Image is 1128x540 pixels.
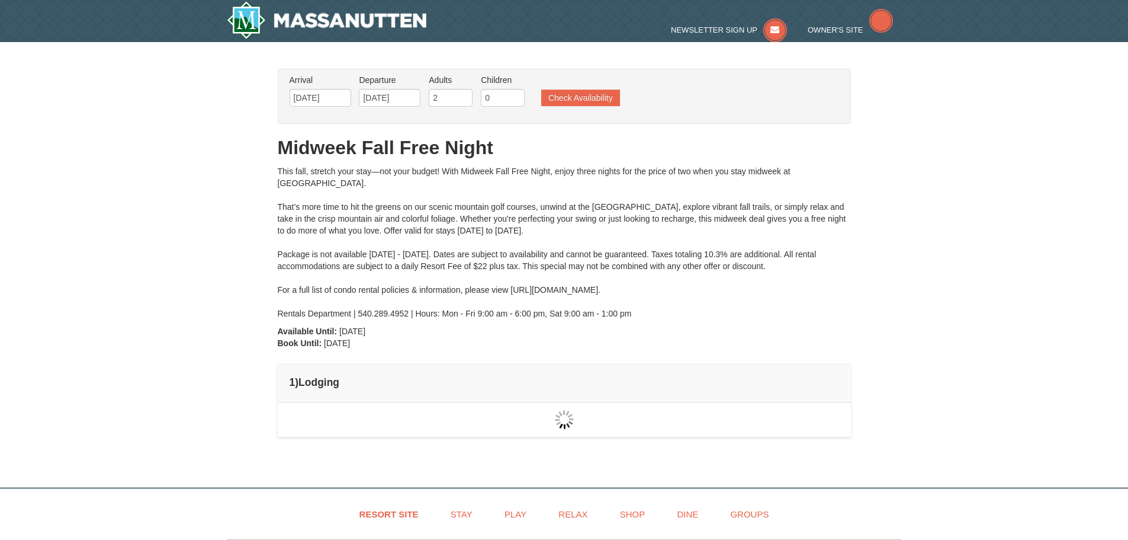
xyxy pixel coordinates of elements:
[662,501,713,528] a: Dine
[671,25,787,34] a: Newsletter Sign Up
[481,74,525,86] label: Children
[345,501,433,528] a: Resort Site
[278,165,851,319] div: This fall, stretch your stay—not your budget! With Midweek Fall Free Night, enjoy three nights fo...
[339,327,365,336] span: [DATE]
[278,338,322,348] strong: Book Until:
[671,25,757,34] span: Newsletter Sign Up
[278,327,338,336] strong: Available Until:
[227,1,427,39] img: Massanutten Resort Logo
[544,501,602,528] a: Relax
[227,1,427,39] a: Massanutten Resort
[290,74,351,86] label: Arrival
[429,74,473,86] label: Adults
[555,410,574,429] img: wait gif
[808,25,863,34] span: Owner's Site
[490,501,541,528] a: Play
[715,501,783,528] a: Groups
[359,74,420,86] label: Departure
[436,501,487,528] a: Stay
[290,376,839,388] h4: 1 Lodging
[605,501,660,528] a: Shop
[541,90,620,106] button: Check Availability
[295,376,298,388] span: )
[324,338,350,348] span: [DATE]
[278,136,851,159] h1: Midweek Fall Free Night
[808,25,893,34] a: Owner's Site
